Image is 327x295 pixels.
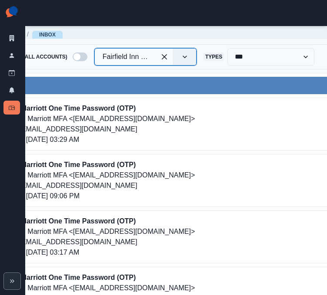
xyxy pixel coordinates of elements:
[3,31,20,45] a: Clients
[3,272,21,290] button: Expand
[19,180,137,191] p: [EMAIL_ADDRESS][DOMAIN_NAME]
[27,114,195,124] p: Marriott MFA <[EMAIL_ADDRESS][DOMAIN_NAME]>
[19,237,137,247] p: [EMAIL_ADDRESS][DOMAIN_NAME]
[3,66,20,80] a: Draft Posts
[26,247,79,258] p: [DATE] 03:17 AM
[27,283,195,293] p: Marriott MFA <[EMAIL_ADDRESS][DOMAIN_NAME]>
[157,50,171,64] div: Clear selected options
[3,101,20,115] a: Inbox
[27,226,195,237] p: Marriott MFA <[EMAIL_ADDRESS][DOMAIN_NAME]>
[27,170,195,180] p: Marriott MFA <[EMAIL_ADDRESS][DOMAIN_NAME]>
[26,134,79,145] p: [DATE] 03:29 AM
[27,30,29,39] span: /
[26,191,80,201] p: [DATE] 09:06 PM
[39,32,56,38] a: Inbox
[19,124,137,134] p: [EMAIL_ADDRESS][DOMAIN_NAME]
[3,83,20,97] a: Notifications
[204,53,224,61] span: Types
[32,3,50,21] button: Open Menu
[3,49,20,62] a: Users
